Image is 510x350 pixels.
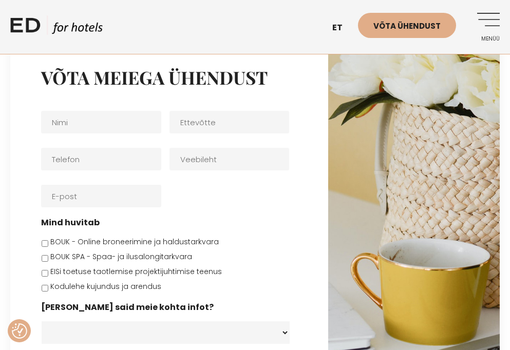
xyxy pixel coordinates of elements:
[50,237,219,247] label: BOUK - Online broneerimine ja haldustarkvara
[41,185,161,207] input: E-post
[41,67,297,88] h2: Võta meiega ühendust
[41,148,161,170] input: Telefon
[50,281,161,292] label: Kodulehe kujundus ja arendus
[358,13,456,38] a: Võta ühendust
[12,323,27,339] img: Revisit consent button
[169,111,290,133] input: Ettevõtte
[41,218,100,228] label: Mind huvitab
[50,251,192,262] label: BOUK SPA - Spaa- ja ilusalongitarkvara
[50,266,222,277] label: EISi toetuse taotlemise projektijuhtimise teenus
[41,302,214,313] label: [PERSON_NAME] said meie kohta infot?
[10,15,103,41] a: ED HOTELS
[41,111,161,133] input: Nimi
[471,36,500,42] span: Menüü
[327,15,358,41] a: et
[12,323,27,339] button: Nõusolekueelistused
[471,13,500,41] a: Menüü
[169,148,290,170] input: Veebileht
